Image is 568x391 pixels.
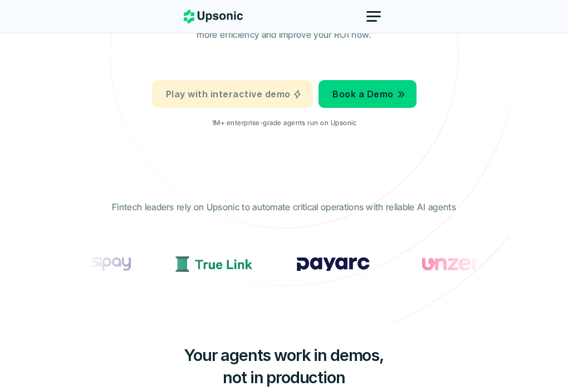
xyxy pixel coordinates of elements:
[319,80,416,108] a: Book a Demo
[166,86,290,102] p: Play with interactive demo
[184,345,384,365] span: Your agents work in demos,
[152,80,313,108] a: Play with interactive demo
[223,368,345,387] span: not in production
[212,119,356,127] p: 1M+ enterprise-grade agents run on Upsonic
[332,86,393,102] p: Book a Demo
[112,200,456,215] p: Fintech leaders rely on Upsonic to automate critical operations with reliable AI agents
